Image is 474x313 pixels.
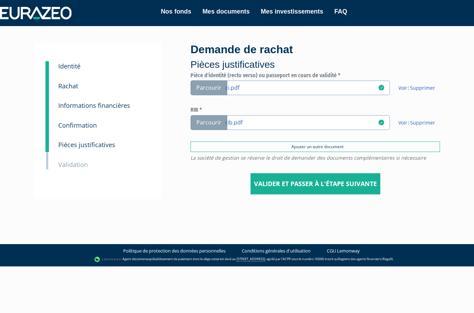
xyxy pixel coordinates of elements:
a: Conditions générales d'utilisation [242,248,311,254]
a: Supprimer [410,85,435,91]
span: | [398,85,435,91]
a: Supprimer [410,119,435,126]
a: Registre des agents financiers (Regafi) [338,257,393,261]
a: Politique de protection des données personnelles [123,248,226,254]
h6: Pièce d'identité (recto verso) ou passeport en cours de validité * [191,72,440,79]
span: La société de gestion se réserve le droit de demander des documents complémentaires si nécessaire [191,155,440,160]
a: Voir [398,85,407,91]
a: Nos fonds [161,7,191,16]
a: FAQ [335,7,347,16]
span: | [398,119,435,126]
small: Pièces justificatives [58,141,115,149]
small: Rachat [58,82,78,90]
a: Mes investissements [261,7,323,16]
small: Validation [58,160,88,169]
i: 22/09/2025 14:32 [379,85,384,90]
a: 2 [45,72,49,93]
a: ci.pdf [225,84,385,91]
input: Valider et passer à l'étape suivante [251,173,380,195]
h6: RIB * [191,107,440,113]
a: rib.pdf [225,119,385,126]
div: Demande de rachat [191,42,440,72]
a: Mes documents [202,7,249,16]
a: CGU Lemonway [327,248,360,254]
i: 22/09/2025 14:33 [379,120,384,125]
a: 1 [45,61,49,75]
span: Parcourir [191,80,227,95]
small: Confirmation [58,121,97,129]
a: 3 [45,91,49,113]
img: logo-lemonway.png [94,256,121,263]
span: Parcourir [191,115,227,130]
small: Informations financières [58,101,130,110]
a: Lemonway [136,257,152,261]
a: Ajouter un autre document [191,142,440,152]
a: Voir [398,119,407,126]
a: 4 [45,130,49,152]
p: Pièces justificatives [191,58,440,72]
div: - Agent de (établissement de paiement dont le siège social est situé au , agréé par l’ACPR sous l... [7,256,467,263]
a: 3 [45,111,49,133]
small: Identité [58,62,81,70]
